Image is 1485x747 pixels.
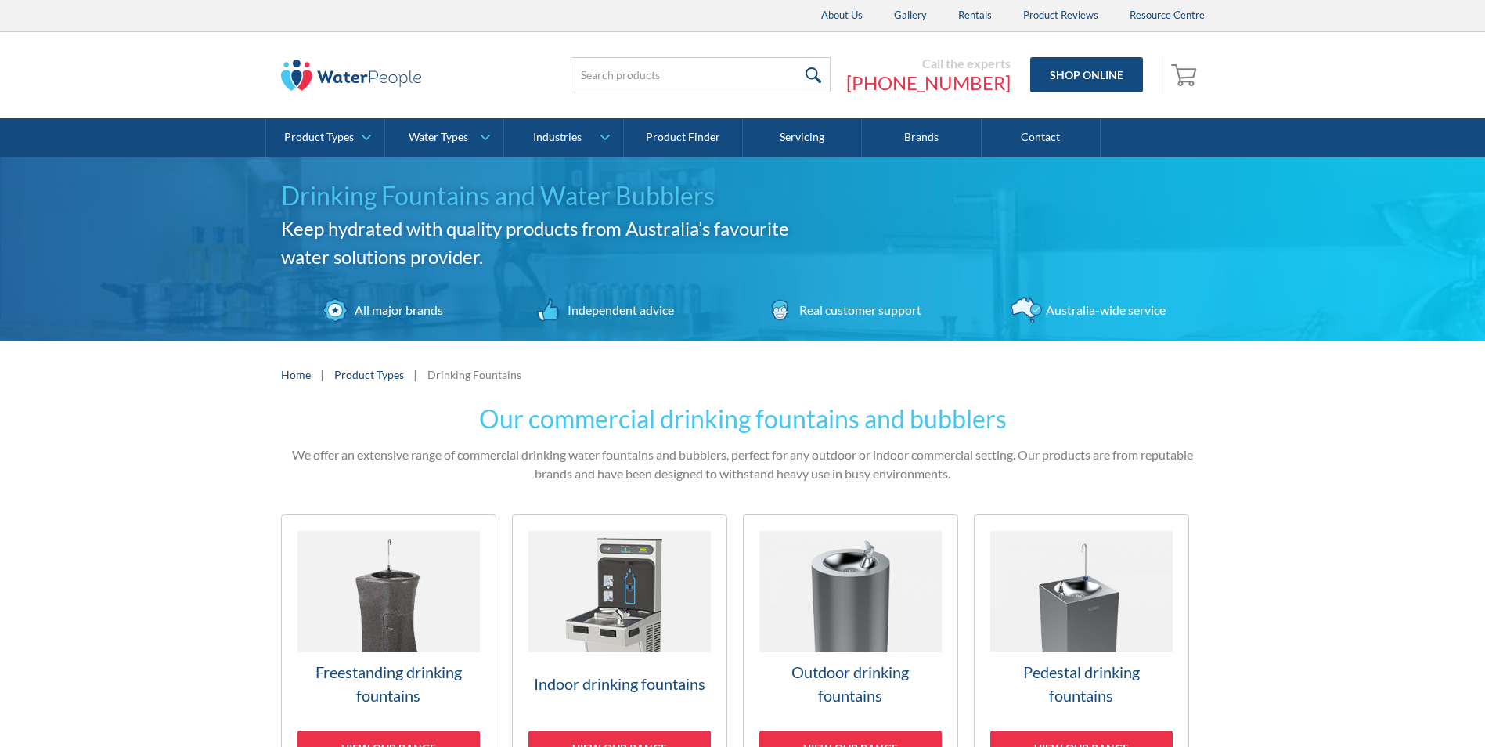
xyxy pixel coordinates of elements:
[1167,56,1205,94] a: Open empty cart
[533,131,582,144] div: Industries
[846,56,1011,71] div: Call the experts
[281,60,422,91] img: The Water People
[427,366,521,383] div: Drinking Fountains
[743,118,862,157] a: Servicing
[266,118,384,157] a: Product Types
[281,446,1205,483] p: We offer an extensive range of commercial drinking water fountains and bubblers, perfect for any ...
[284,131,354,144] div: Product Types
[504,118,622,157] a: Industries
[281,400,1205,438] h2: Our commercial drinking fountains and bubblers
[862,118,981,157] a: Brands
[1171,62,1201,87] img: shopping cart
[319,365,326,384] div: |
[982,118,1101,157] a: Contact
[990,660,1173,707] h3: Pedestal drinking fountains
[528,672,711,695] h3: Indoor drinking fountains
[571,57,831,92] input: Search products
[281,177,813,215] h1: Drinking Fountains and Water Bubblers
[385,118,503,157] a: Water Types
[334,366,404,383] a: Product Types
[1030,57,1143,92] a: Shop Online
[624,118,743,157] a: Product Finder
[564,301,674,319] div: Independent advice
[409,131,468,144] div: Water Types
[297,660,480,707] h3: Freestanding drinking fountains
[846,71,1011,95] a: [PHONE_NUMBER]
[351,301,443,319] div: All major brands
[281,215,813,271] h2: Keep hydrated with quality products from Australia’s favourite water solutions provider.
[281,366,311,383] a: Home
[795,301,921,319] div: Real customer support
[759,660,942,707] h3: Outdoor drinking fountains
[1042,301,1166,319] div: Australia-wide service
[412,365,420,384] div: |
